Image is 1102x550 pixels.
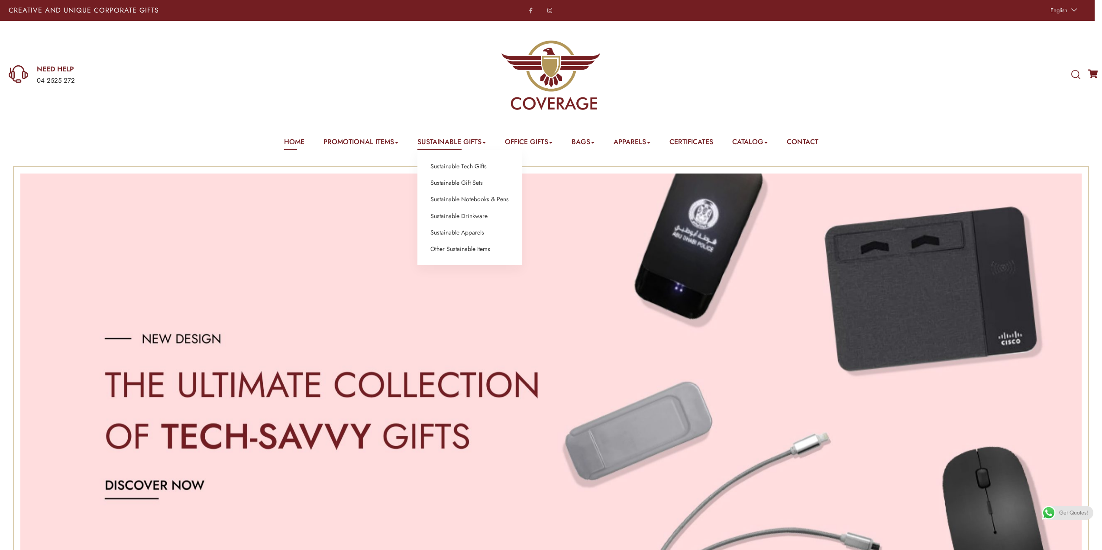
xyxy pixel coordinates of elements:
[430,244,490,255] a: Other Sustainable Items
[430,211,488,222] a: Sustainable Drinkware
[323,137,398,150] a: Promotional Items
[37,75,363,87] div: 04 2525 272
[1050,6,1067,14] span: English
[787,137,818,150] a: Contact
[1059,506,1088,520] span: Get Quotes!
[430,177,483,189] a: Sustainable Gift Sets
[614,137,650,150] a: Apparels
[505,137,553,150] a: Office Gifts
[1046,4,1079,16] a: English
[572,137,595,150] a: Bags
[284,137,304,150] a: Home
[732,137,768,150] a: Catalog
[37,64,363,74] a: NEED HELP
[430,194,509,205] a: Sustainable Notebooks & Pens
[430,161,487,172] a: Sustainable Tech Gifts
[9,7,436,14] p: Creative and Unique Corporate Gifts
[669,137,713,150] a: Certificates
[417,137,486,150] a: Sustainable Gifts
[430,227,484,238] a: Sustainable Apparels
